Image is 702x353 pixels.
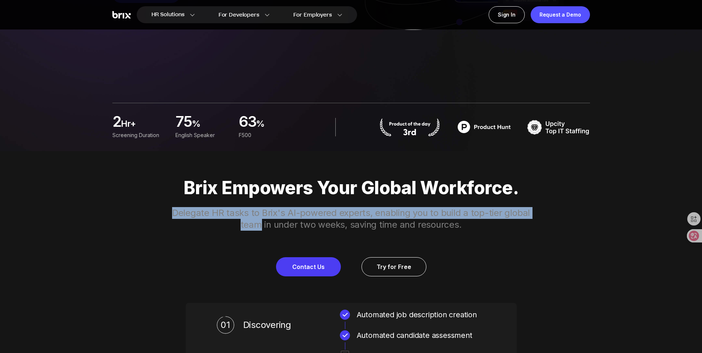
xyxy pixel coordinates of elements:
span: For Developers [219,11,259,19]
div: F500 [238,131,293,139]
span: 75 [175,115,192,130]
img: product hunt badge [378,118,441,136]
div: Automated job description creation [357,309,486,321]
a: Try for Free [362,257,426,276]
a: Sign In [489,6,525,23]
span: % [256,118,293,133]
span: Discovering [243,319,295,331]
img: Brix Logo [112,11,131,19]
div: Screening duration [112,131,167,139]
a: Request a Demo [531,6,590,23]
a: Contact Us [276,257,341,276]
div: Automated candidate assessment [357,329,486,341]
div: English Speaker [175,131,230,139]
span: hr+ [121,118,167,133]
span: % [192,118,230,133]
div: 01 [221,318,230,332]
p: Brix Empowers Your Global Workforce. [86,178,617,198]
span: 63 [238,115,256,130]
img: TOP IT STAFFING [527,118,590,136]
img: product hunt badge [453,118,516,136]
span: HR Solutions [151,9,185,21]
p: Delegate HR tasks to Brix's AI-powered experts, enabling you to build a top-tier global team in u... [163,207,540,231]
span: For Employers [293,11,332,19]
span: 2 [112,115,121,130]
